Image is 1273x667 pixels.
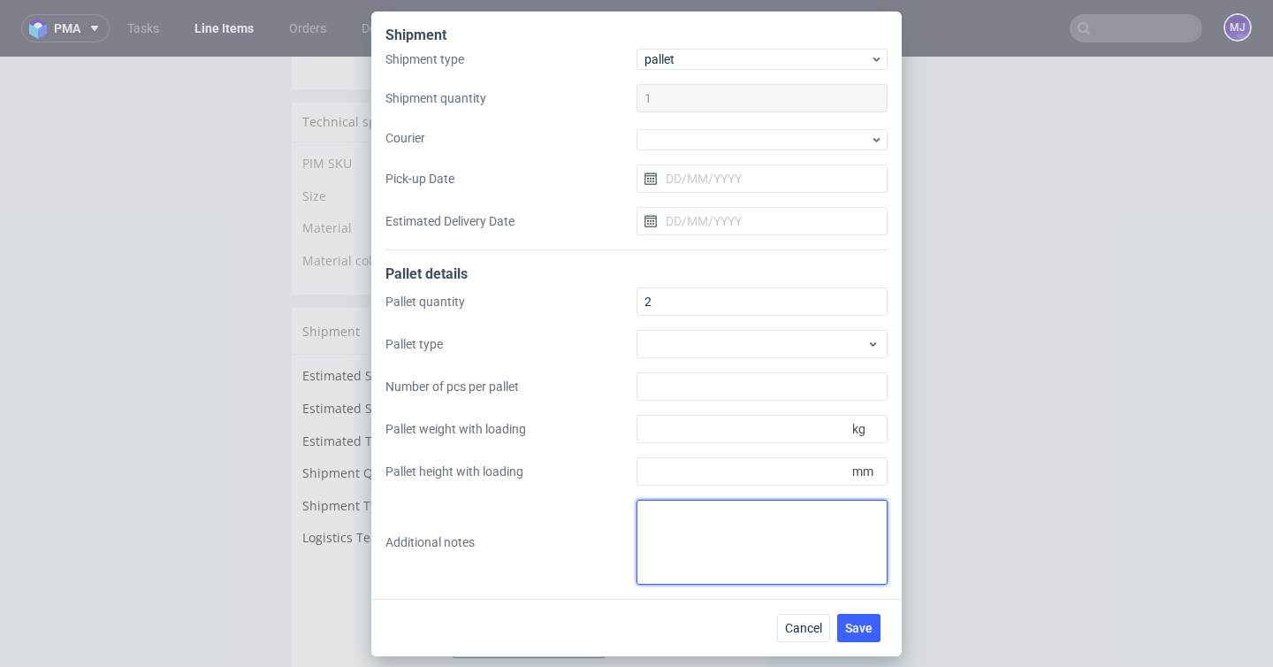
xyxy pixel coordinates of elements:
label: Pallet type [385,335,636,353]
span: PIM SKU [302,98,352,115]
div: Shipment [292,251,766,297]
div: Shipment [385,26,888,49]
label: Shipment type [385,50,636,68]
span: 15 x 15 x 44 cm [666,131,756,148]
span: Save [845,622,873,634]
span: pallet [644,50,870,68]
td: package [524,439,756,471]
label: Pallet height with loading [385,463,636,480]
button: Save [837,614,880,642]
button: Update [660,517,756,541]
td: Shipment Quantity [302,406,524,439]
span: Material [302,163,352,180]
td: Estimated Total weight [302,374,524,407]
input: DD/MM/YYYY [636,165,888,193]
span: kg [849,417,884,441]
label: Pallet quantity [385,293,636,310]
label: Estimated Delivery Date [385,212,636,230]
div: Technical specification [292,46,766,85]
button: Manage shipments [638,262,756,287]
td: Shipment Type [302,439,524,471]
label: Number of pcs per pallet [385,378,636,395]
td: Logistics Team Comment [302,471,524,510]
span: Size [302,131,326,148]
div: Pallet details [385,264,888,287]
td: 1 [524,406,756,439]
button: Mark as shipped manually [453,577,605,602]
td: Unknown [524,341,756,374]
span: mm [849,459,884,484]
span: Material colour [302,195,393,212]
button: Cancel [777,614,830,642]
input: DD/MM/YYYY [636,207,888,235]
label: Additional notes [385,533,636,551]
label: Shipment quantity [385,89,636,107]
td: Unknown [524,309,756,341]
label: Courier [385,129,636,147]
label: Pick-up Date [385,170,636,188]
label: Pallet weight with loading [385,420,636,438]
span: Cancel [785,622,822,634]
td: 0 kg [524,374,756,407]
td: Estimated Shipment Quantity [302,309,524,341]
td: Estimated Shipment Cost [302,341,524,374]
span: Corrugated cardboard [623,163,756,180]
a: ph-668-14066 [675,98,756,115]
span: Kraft [727,195,756,212]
